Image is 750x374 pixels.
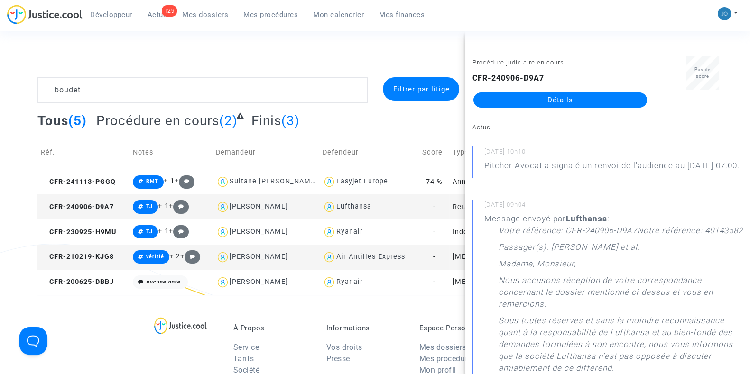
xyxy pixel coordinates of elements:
a: Mes dossiers [419,343,466,352]
span: TJ [146,203,153,210]
span: CFR-241113-PGGQ [41,178,116,186]
p: Madame, Monsieur, [499,258,576,274]
p: Espace Personnel [419,324,498,332]
td: Indemnisation aérienne 261/2004 [449,219,556,245]
td: Type de dossier [449,136,556,169]
img: icon-user.svg [323,275,336,289]
span: Mes dossiers [182,10,228,19]
small: [DATE] 09h04 [484,201,743,213]
img: icon-user.svg [216,250,230,264]
span: Tous [37,113,68,128]
span: (3) [281,113,300,128]
span: + [169,202,189,210]
b: CFR-240906-D9A7 [472,73,544,82]
i: aucune note [146,279,180,285]
span: Mon calendrier [313,10,364,19]
img: icon-user.svg [216,275,230,289]
span: + 1 [158,227,169,235]
img: icon-user.svg [323,200,336,214]
span: + 1 [158,202,169,210]
span: + [180,252,201,260]
td: Notes [130,136,213,169]
span: 74 % [426,178,443,186]
small: Actus [472,124,491,131]
p: Pitcher Avocat a signalé un renvoi de l'audience au [DATE] 07:00. [484,160,740,176]
div: [PERSON_NAME] [230,202,288,210]
td: [MEDICAL_DATA] : Vol aller-retour annulé [449,245,556,270]
a: Détails [473,92,647,108]
div: Lufthansa [336,202,371,210]
a: Presse [326,354,350,363]
span: - [433,203,435,211]
div: [PERSON_NAME] [230,228,288,236]
span: vérifié [146,254,164,260]
span: + [169,227,189,235]
img: 45a793c8596a0d21866ab9c5374b5e4b [718,7,731,20]
div: Domaine: [DOMAIN_NAME] [25,25,107,32]
img: jc-logo.svg [7,5,83,24]
img: tab_keywords_by_traffic_grey.svg [108,55,115,63]
span: Actus [148,10,167,19]
td: [MEDICAL_DATA] : Vol aller-retour annulé [449,270,556,295]
p: Notre référence: 40143582 [637,225,743,241]
small: [DATE] 10h10 [484,147,743,160]
span: + [175,177,195,185]
a: 129Actus [140,8,175,22]
span: Développeur [90,10,132,19]
iframe: Help Scout Beacon - Open [19,327,47,355]
span: CFR-210219-KJG8 [41,253,114,261]
span: Filtrer par litige [393,85,449,93]
td: Demandeur [213,136,319,169]
img: icon-user.svg [323,175,336,189]
span: - [433,253,435,261]
td: Annulation de vol (Règlement CE n°261/2004) [449,169,556,194]
a: Développeur [83,8,140,22]
td: Defendeur [319,136,419,169]
td: Retard de vol à l'arrivée (Règlement CE n°261/2004) [449,194,556,219]
img: logo-lg.svg [154,317,207,334]
span: CFR-230925-H9MU [41,228,116,236]
p: À Propos [233,324,312,332]
span: Procédure en cours [96,113,219,128]
div: Mots-clés [118,56,145,62]
b: Lufthansa [566,214,607,223]
div: 129 [162,5,177,17]
span: Finis [251,113,281,128]
span: (5) [68,113,87,128]
td: Réf. [37,136,130,169]
div: Easyjet Europe [336,177,388,185]
span: + 2 [169,252,180,260]
img: icon-user.svg [216,200,230,214]
span: Mes finances [379,10,425,19]
p: Votre référence: CFR-240906-D9A7 [499,225,637,241]
small: Procédure judiciaire en cours [472,59,564,66]
p: Nous accusons réception de votre correspondance concernant le dossier mentionné ci-dessus et vous... [499,274,743,315]
span: + 1 [164,177,175,185]
a: Mes finances [371,8,432,22]
span: - [433,228,435,236]
p: Passager(s): [PERSON_NAME] et al. [499,241,640,258]
div: Domaine [49,56,73,62]
div: Ryanair [336,278,362,286]
a: Service [233,343,259,352]
a: Mes dossiers [175,8,236,22]
img: tab_domain_overview_orange.svg [38,55,46,63]
div: Sultane [PERSON_NAME] Fereres [230,177,346,185]
span: CFR-200625-DBBJ [41,278,114,286]
div: Ryanair [336,228,362,236]
div: [PERSON_NAME] [230,253,288,261]
img: logo_orange.svg [15,15,23,23]
td: Score [419,136,449,169]
a: Vos droits [326,343,362,352]
span: Mes procédures [243,10,298,19]
span: (2) [219,113,238,128]
div: Air Antilles Express [336,253,405,261]
a: Mes procédures [419,354,476,363]
div: [PERSON_NAME] [230,278,288,286]
span: RMT [146,178,158,184]
span: TJ [146,228,153,235]
img: icon-user.svg [216,225,230,239]
span: Pas de score [694,67,711,79]
span: - [433,278,435,286]
img: icon-user.svg [323,250,336,264]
